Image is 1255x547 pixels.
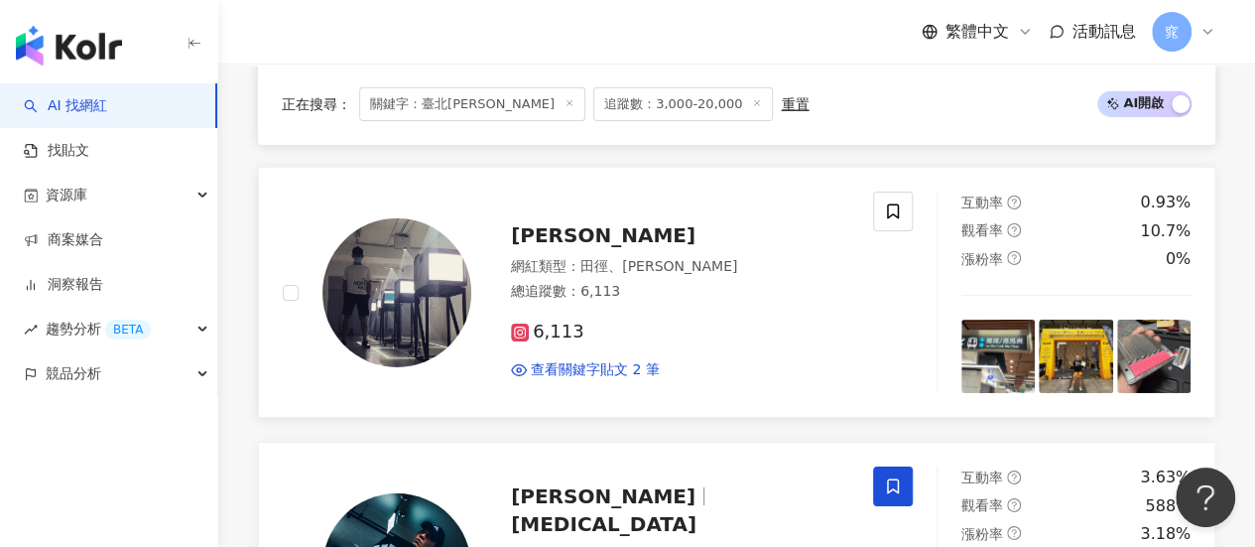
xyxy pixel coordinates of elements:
a: 商案媒合 [24,230,103,250]
div: 3.18% [1140,523,1191,545]
iframe: Help Scout Beacon - Open [1176,468,1235,527]
span: question-circle [1007,223,1021,237]
span: 觀看率 [961,222,1003,238]
img: logo [16,26,122,66]
span: question-circle [1007,196,1021,209]
span: 活動訊息 [1072,22,1136,41]
span: 漲粉率 [961,251,1003,267]
span: 競品分析 [46,351,101,396]
span: 互動率 [961,195,1003,210]
span: 互動率 [961,470,1003,485]
span: question-circle [1007,526,1021,540]
span: 關鍵字：臺北[PERSON_NAME] [359,87,585,121]
span: 繁體中文 [945,21,1009,43]
div: 3.63% [1140,467,1191,488]
div: 0% [1166,248,1191,270]
div: 588% [1145,495,1191,517]
div: BETA [105,320,151,340]
span: 觀看率 [961,497,1003,513]
a: searchAI 找網紅 [24,96,107,116]
span: 窕 [1165,21,1179,43]
img: post-image [961,320,1035,393]
span: 6,113 [511,322,584,342]
img: KOL Avatar [322,218,471,367]
a: 找貼文 [24,141,89,161]
span: 田徑、[PERSON_NAME] [580,258,737,274]
span: question-circle [1007,498,1021,512]
div: 10.7% [1140,220,1191,242]
span: 追蹤數：3,000-20,000 [593,87,773,121]
span: 趨勢分析 [46,307,151,351]
span: [PERSON_NAME] [511,223,695,247]
span: [PERSON_NAME] [511,484,695,508]
span: 資源庫 [46,173,87,217]
a: 查看關鍵字貼文 2 筆 [511,360,660,380]
span: question-circle [1007,471,1021,484]
span: rise [24,323,38,337]
span: 正在搜尋 ： [282,96,351,112]
span: question-circle [1007,251,1021,265]
div: 重置 [781,96,809,112]
div: 0.93% [1140,192,1191,213]
a: KOL Avatar[PERSON_NAME]網紅類型：田徑、[PERSON_NAME]總追蹤數：6,1136,113查看關鍵字貼文 2 筆互動率question-circle0.93%觀看率q... [258,167,1215,418]
div: 網紅類型 ： [511,257,849,277]
span: 漲粉率 [961,526,1003,542]
img: post-image [1039,320,1112,393]
span: [MEDICAL_DATA] [511,512,696,536]
div: 總追蹤數 ： 6,113 [511,282,849,302]
span: 查看關鍵字貼文 2 筆 [531,360,660,380]
img: post-image [1117,320,1191,393]
a: 洞察報告 [24,275,103,295]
